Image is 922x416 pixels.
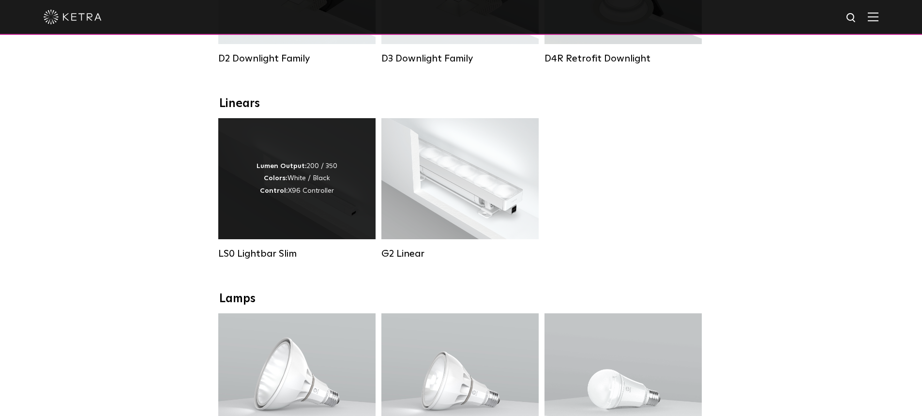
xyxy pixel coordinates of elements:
div: 200 / 350 White / Black X96 Controller [257,160,337,197]
strong: Lumen Output: [257,163,307,169]
div: Linears [219,97,703,111]
img: search icon [846,12,858,24]
div: D3 Downlight Family [381,53,539,64]
div: Lamps [219,292,703,306]
a: G2 Linear Lumen Output:400 / 700 / 1000Colors:WhiteBeam Angles:Flood / [GEOGRAPHIC_DATA] / Narrow... [381,118,539,260]
img: Hamburger%20Nav.svg [868,12,878,21]
div: D2 Downlight Family [218,53,376,64]
div: G2 Linear [381,248,539,260]
a: LS0 Lightbar Slim Lumen Output:200 / 350Colors:White / BlackControl:X96 Controller [218,118,376,260]
div: D4R Retrofit Downlight [544,53,702,64]
img: ketra-logo-2019-white [44,10,102,24]
strong: Colors: [264,175,287,182]
strong: Control: [260,187,288,194]
div: LS0 Lightbar Slim [218,248,376,260]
